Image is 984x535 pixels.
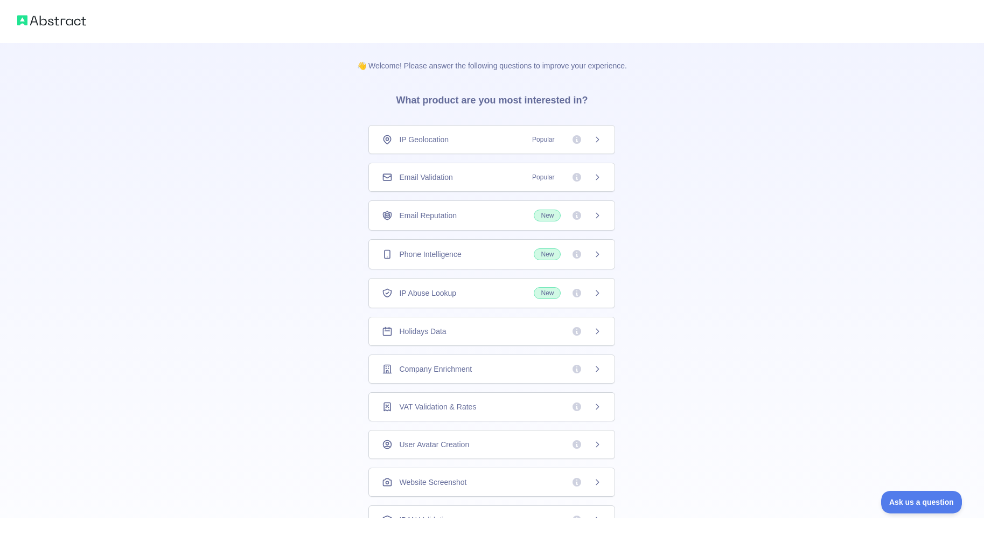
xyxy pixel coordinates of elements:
span: Phone Intelligence [399,249,461,260]
span: New [534,210,561,221]
span: Company Enrichment [399,364,472,374]
span: Holidays Data [399,326,446,337]
span: IP Geolocation [399,134,449,145]
span: Email Validation [399,172,452,183]
span: New [534,287,561,299]
span: Popular [526,172,561,183]
img: Abstract logo [17,13,86,28]
span: IP Abuse Lookup [399,288,456,298]
span: New [534,248,561,260]
span: Popular [526,134,561,145]
span: Website Screenshot [399,477,466,488]
p: 👋 Welcome! Please answer the following questions to improve your experience. [340,43,644,71]
span: Email Reputation [399,210,457,221]
span: IBAN Validation [399,515,451,525]
span: VAT Validation & Rates [399,401,476,412]
h3: What product are you most interested in? [379,71,605,125]
iframe: Toggle Customer Support [881,491,962,513]
span: User Avatar Creation [399,439,469,450]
